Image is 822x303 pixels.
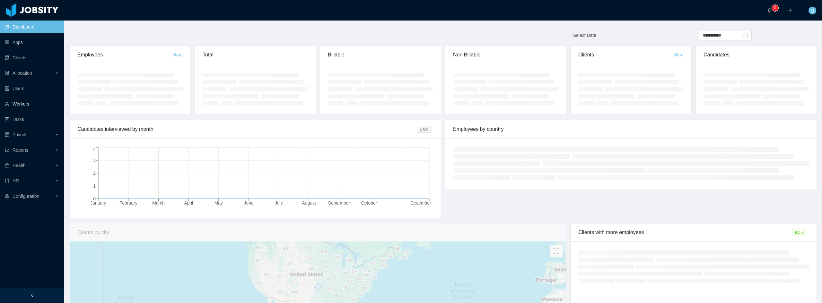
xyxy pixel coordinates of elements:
[453,46,558,64] div: Non Billable
[13,147,28,153] span: Reports
[13,178,19,183] span: HR
[90,200,106,206] tspan: January
[417,126,431,133] span: 2025
[93,196,96,201] tspan: 0
[361,200,377,206] tspan: October
[13,132,26,137] span: Payroll
[578,223,792,241] div: Clients with more employees
[93,158,96,163] tspan: 3
[5,163,9,168] i: icon: medicine-box
[5,82,59,95] a: icon: robotUsers
[573,33,596,38] span: Select Date
[302,200,316,206] tspan: August
[5,179,9,183] i: icon: book
[5,194,9,198] i: icon: setting
[5,36,59,49] a: icon: appstoreApps
[93,171,96,176] tspan: 2
[811,7,814,14] span: Q
[77,120,417,138] div: Candidates interviewed by month
[767,8,772,13] i: icon: bell
[788,8,792,13] i: icon: plus
[328,200,350,206] tspan: September
[578,46,673,64] div: Clients
[410,200,431,206] tspan: December
[77,46,172,64] div: Employees
[5,132,9,137] i: icon: file-protect
[93,147,96,152] tspan: 4
[772,5,778,11] sup: 0
[13,194,39,199] span: Configuration
[172,52,183,57] a: More
[5,113,59,126] a: icon: profileTasks
[13,163,25,168] span: Health
[5,71,9,75] i: icon: solution
[5,148,9,152] i: icon: line-chart
[328,46,433,64] div: Billable
[152,200,165,206] tspan: March
[214,200,223,206] tspan: May
[453,120,809,138] div: Employees by country
[244,200,254,206] tspan: June
[119,200,137,206] tspan: February
[184,200,193,206] tspan: April
[275,200,283,206] tspan: July
[5,51,59,64] a: icon: auditClients
[743,33,748,38] i: icon: calendar
[203,46,308,64] div: Total
[704,46,809,64] div: Candidates
[5,97,59,110] a: icon: userWorkers
[93,183,96,189] tspan: 1
[673,52,684,57] a: More
[5,21,59,33] a: icon: pie-chartDashboard
[13,71,32,76] span: Allocation
[792,229,806,236] span: Top 3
